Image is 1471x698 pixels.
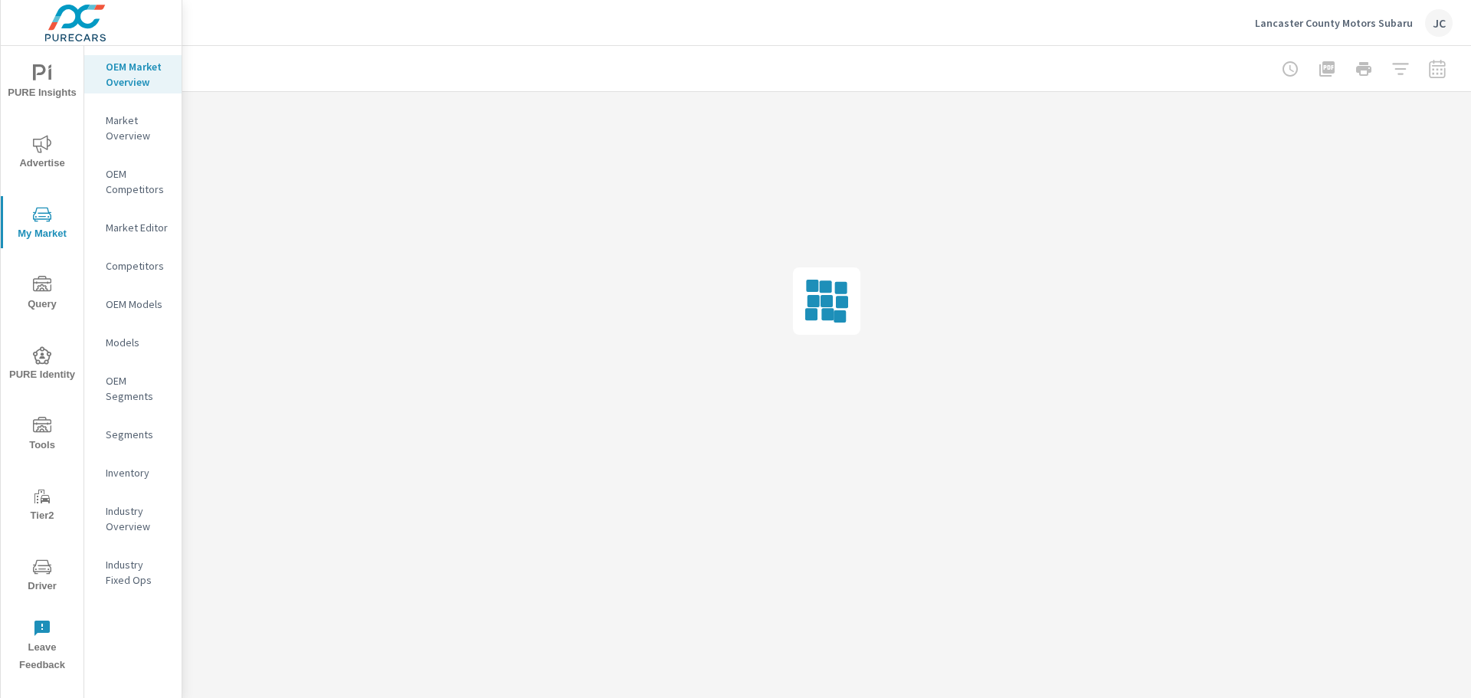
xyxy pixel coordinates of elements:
span: PURE Identity [5,346,79,384]
div: OEM Models [84,293,182,316]
p: Lancaster County Motors Subaru [1255,16,1413,30]
p: Competitors [106,258,169,274]
p: Models [106,335,169,350]
p: Industry Fixed Ops [106,557,169,588]
div: OEM Segments [84,369,182,408]
div: Industry Fixed Ops [84,553,182,591]
p: Market Editor [106,220,169,235]
div: OEM Competitors [84,162,182,201]
div: nav menu [1,46,84,680]
p: Segments [106,427,169,442]
p: Industry Overview [106,503,169,534]
p: Market Overview [106,113,169,143]
div: OEM Market Overview [84,55,182,93]
div: Segments [84,423,182,446]
div: Inventory [84,461,182,484]
p: OEM Models [106,297,169,312]
div: Industry Overview [84,500,182,538]
p: OEM Segments [106,373,169,404]
span: Leave Feedback [5,619,79,674]
div: Market Editor [84,216,182,239]
span: Advertise [5,135,79,172]
span: My Market [5,205,79,243]
div: JC [1425,9,1453,37]
p: OEM Competitors [106,166,169,197]
span: Query [5,276,79,313]
div: Models [84,331,182,354]
span: Tier2 [5,487,79,525]
div: Market Overview [84,109,182,147]
p: Inventory [106,465,169,480]
span: Driver [5,558,79,595]
span: PURE Insights [5,64,79,102]
p: OEM Market Overview [106,59,169,90]
span: Tools [5,417,79,454]
div: Competitors [84,254,182,277]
